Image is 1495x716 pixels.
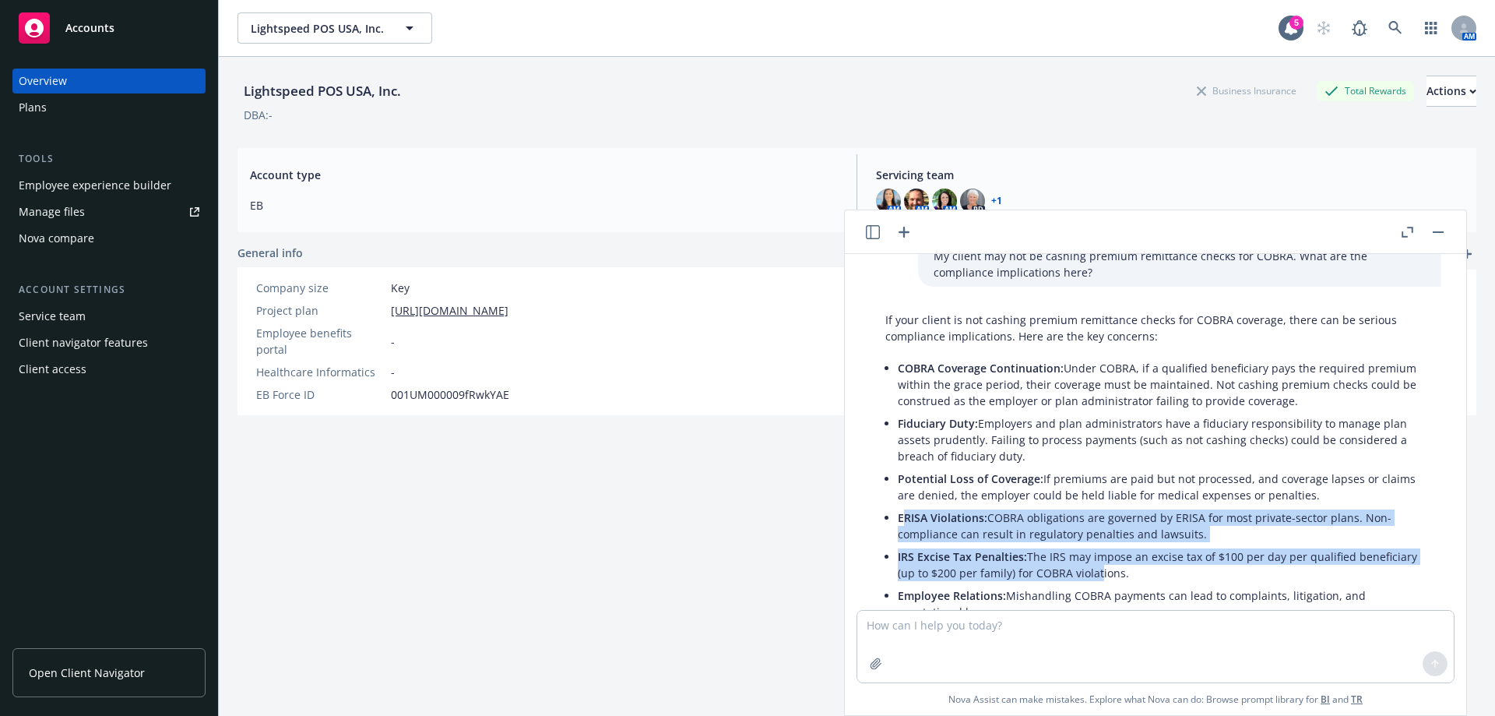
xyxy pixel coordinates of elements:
div: Tools [12,151,206,167]
span: - [391,333,395,350]
span: Nova Assist can make mistakes. Explore what Nova can do: Browse prompt library for and [851,683,1460,715]
p: If premiums are paid but not processed, and coverage lapses or claims are denied, the employer co... [898,471,1426,503]
a: Service team [12,304,206,329]
a: +1 [991,196,1002,206]
a: Nova compare [12,226,206,251]
div: 5 [1289,16,1303,30]
div: Manage files [19,199,85,224]
div: Lightspeed POS USA, Inc. [237,81,407,101]
p: My client may not be cashing premium remittance checks for COBRA. What are the compliance implica... [934,248,1426,280]
div: EB Force ID [256,386,385,403]
a: Employee experience builder [12,173,206,198]
span: Employee Relations: [898,588,1006,603]
a: BI [1321,693,1330,706]
a: add [1458,245,1476,263]
a: Overview [12,69,206,93]
a: Report a Bug [1344,12,1375,44]
a: Client navigator features [12,330,206,355]
span: EB [250,197,838,213]
span: Open Client Navigator [29,665,145,681]
div: Service team [19,304,86,329]
button: Actions [1426,76,1476,107]
div: Overview [19,69,67,93]
img: photo [876,189,901,213]
div: Business Insurance [1189,81,1304,101]
span: Accounts [65,22,114,34]
div: DBA: - [244,107,273,123]
div: Employee benefits portal [256,325,385,358]
span: Servicing team [876,167,1464,183]
span: General info [237,245,303,261]
p: COBRA obligations are governed by ERISA for most private-sector plans. Non-compliance can result ... [898,510,1426,542]
span: Fiduciary Duty: [898,416,978,431]
img: photo [960,189,985,213]
div: Project plan [256,302,385,319]
div: Client navigator features [19,330,148,355]
p: If your client is not cashing premium remittance checks for COBRA coverage, there can be serious ... [885,312,1426,344]
div: Employee experience builder [19,173,171,198]
img: photo [904,189,929,213]
span: Lightspeed POS USA, Inc. [251,20,385,37]
div: Nova compare [19,226,94,251]
a: Accounts [12,6,206,50]
div: Client access [19,357,86,382]
a: Plans [12,95,206,120]
div: Account settings [12,282,206,298]
div: Healthcare Informatics [256,364,385,380]
a: Client access [12,357,206,382]
span: - [391,364,395,380]
div: Plans [19,95,47,120]
a: Start snowing [1308,12,1339,44]
span: COBRA Coverage Continuation: [898,361,1064,376]
a: Manage files [12,199,206,224]
p: The IRS may impose an excise tax of $100 per day per qualified beneficiary (up to $200 per family... [898,548,1426,581]
div: Company size [256,280,385,296]
a: [URL][DOMAIN_NAME] [391,302,508,319]
span: ERISA Violations: [898,510,987,525]
a: Search [1380,12,1411,44]
div: Actions [1426,76,1476,106]
span: Account type [250,167,838,183]
p: Employers and plan administrators have a fiduciary responsibility to manage plan assets prudently... [898,415,1426,464]
p: Mishandling COBRA payments can lead to complaints, litigation, and reputational harm. [898,587,1426,620]
button: Lightspeed POS USA, Inc. [237,12,432,44]
span: Key [391,280,410,296]
div: Total Rewards [1317,81,1414,101]
p: Under COBRA, if a qualified beneficiary pays the required premium within the grace period, their ... [898,360,1426,409]
span: IRS Excise Tax Penalties: [898,549,1027,564]
a: Switch app [1416,12,1447,44]
a: TR [1351,693,1363,706]
span: Potential Loss of Coverage: [898,471,1043,486]
img: photo [932,189,957,213]
span: 001UM000009fRwkYAE [391,386,509,403]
